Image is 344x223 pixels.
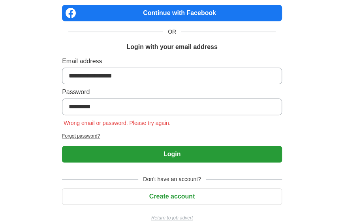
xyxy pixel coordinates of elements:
[62,193,282,200] a: Create account
[62,188,282,205] button: Create account
[126,42,217,52] h1: Login with your email address
[62,214,282,221] a: Return to job advert
[62,132,282,140] a: Forgot password?
[163,28,181,36] span: OR
[62,120,172,126] span: Wrong email or password. Please try again.
[62,5,282,21] a: Continue with Facebook
[138,175,206,183] span: Don't have an account?
[62,146,282,163] button: Login
[62,57,282,66] label: Email address
[62,87,282,97] label: Password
